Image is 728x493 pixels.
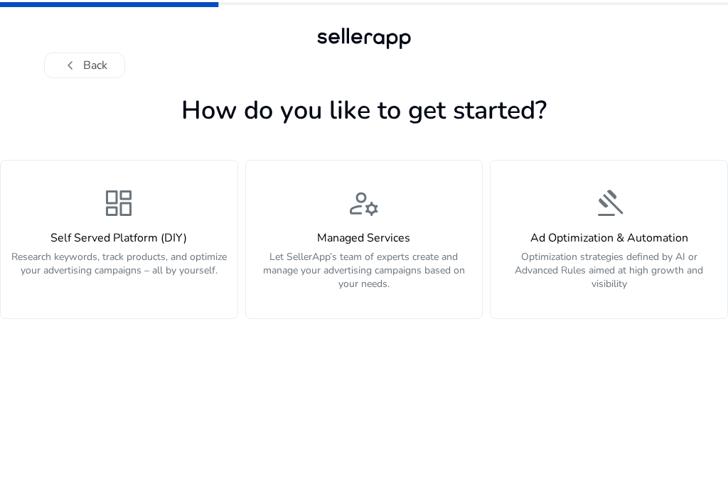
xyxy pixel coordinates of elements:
[102,186,136,220] span: dashboard
[255,250,474,293] p: Let SellerApp’s team of experts create and manage your advertising campaigns based on your needs.
[245,160,483,319] button: manage_accountsManaged ServicesLet SellerApp’s team of experts create and manage your advertising...
[9,232,229,245] h4: Self Served Platform (DIY)
[490,160,728,319] button: gavelAd Optimization & AutomationOptimization strategies defined by AI or Advanced Rules aimed at...
[255,232,474,245] h4: Managed Services
[347,186,381,220] span: manage_accounts
[592,186,626,220] span: gavel
[499,250,719,293] p: Optimization strategies defined by AI or Advanced Rules aimed at high growth and visibility
[44,53,125,78] button: chevron_leftBack
[62,57,79,74] span: chevron_left
[499,232,719,245] h4: Ad Optimization & Automation
[9,250,229,293] p: Research keywords, track products, and optimize your advertising campaigns – all by yourself.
